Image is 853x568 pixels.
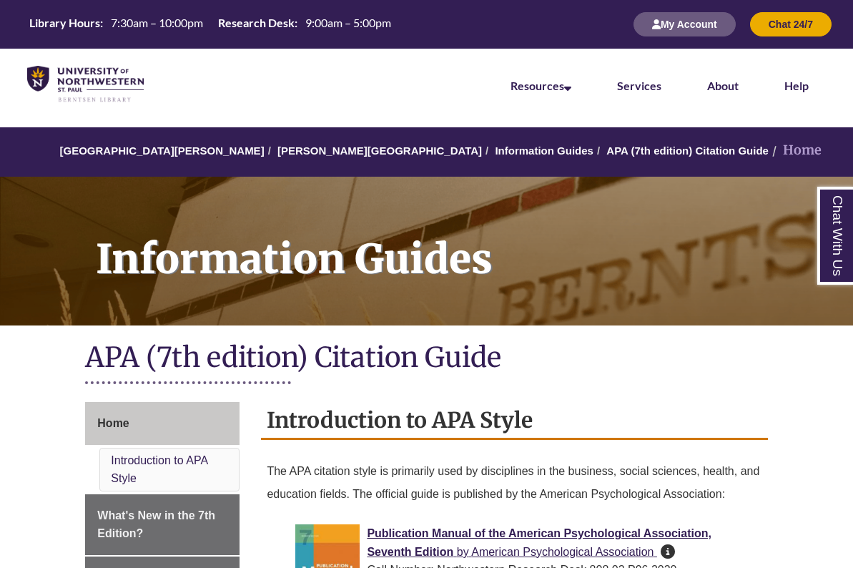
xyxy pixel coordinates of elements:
a: Services [617,79,661,92]
a: Introduction to APA Style [111,454,207,485]
a: Home [85,402,240,445]
img: UNWSP Library Logo [27,66,144,103]
span: Publication Manual of the American Psychological Association, Seventh Edition [367,527,711,558]
p: The APA citation style is primarily used by disciplines in the business, social sciences, health,... [267,454,761,511]
a: What's New in the 7th Edition? [85,494,240,555]
button: My Account [633,12,736,36]
a: Resources [511,79,571,92]
h1: Information Guides [80,177,853,307]
h2: Introduction to APA Style [261,402,767,440]
li: Home [769,140,822,161]
button: Chat 24/7 [750,12,832,36]
a: [PERSON_NAME][GEOGRAPHIC_DATA] [277,145,482,157]
th: Research Desk: [212,15,300,31]
table: Hours Today [24,15,397,33]
span: American Psychological Association [471,546,654,558]
a: APA (7th edition) Citation Guide [606,145,769,157]
a: My Account [633,18,736,30]
a: Hours Today [24,15,397,34]
a: Help [784,79,809,92]
span: What's New in the 7th Edition? [97,509,215,540]
a: [GEOGRAPHIC_DATA][PERSON_NAME] [60,145,265,157]
span: by [457,546,469,558]
span: 9:00am – 5:00pm [305,16,391,29]
span: Home [97,417,129,429]
span: 7:30am – 10:00pm [111,16,203,29]
a: About [707,79,739,92]
a: Publication Manual of the American Psychological Association, Seventh Edition by American Psychol... [367,527,711,558]
h1: APA (7th edition) Citation Guide [85,340,767,378]
a: Chat 24/7 [750,18,832,30]
a: Information Guides [495,145,593,157]
th: Library Hours: [24,15,105,31]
